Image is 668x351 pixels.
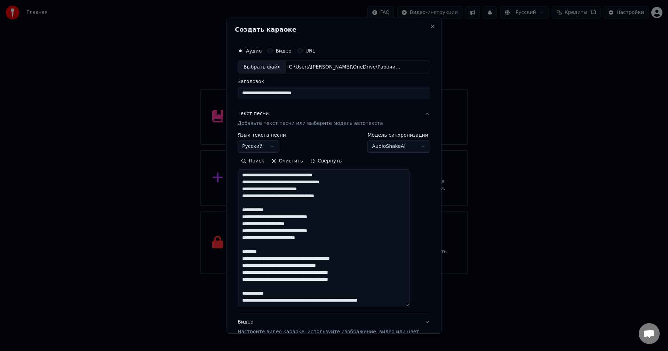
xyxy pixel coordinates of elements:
[305,48,315,53] label: URL
[238,61,286,73] div: Выбрать файл
[238,328,419,335] p: Настройте видео караоке: используйте изображение, видео или цвет
[268,155,307,167] button: Очистить
[238,110,269,117] div: Текст песни
[238,133,286,137] label: Язык текста песни
[238,105,430,133] button: Текст песниДобавьте текст песни или выберите модель автотекста
[368,133,430,137] label: Модель синхронизации
[286,63,404,70] div: C:\Users\[PERSON_NAME]\OneDrive\Рабочий стол\Чики-брики.MP3
[238,79,430,84] label: Заголовок
[238,120,383,127] p: Добавьте текст песни или выберите модель автотекста
[235,26,433,32] h2: Создать караоке
[238,133,430,313] div: Текст песниДобавьте текст песни или выберите модель автотекста
[246,48,262,53] label: Аудио
[238,313,430,341] button: ВидеоНастройте видео караоке: используйте изображение, видео или цвет
[238,319,419,335] div: Видео
[307,155,345,167] button: Свернуть
[276,48,292,53] label: Видео
[238,155,268,167] button: Поиск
